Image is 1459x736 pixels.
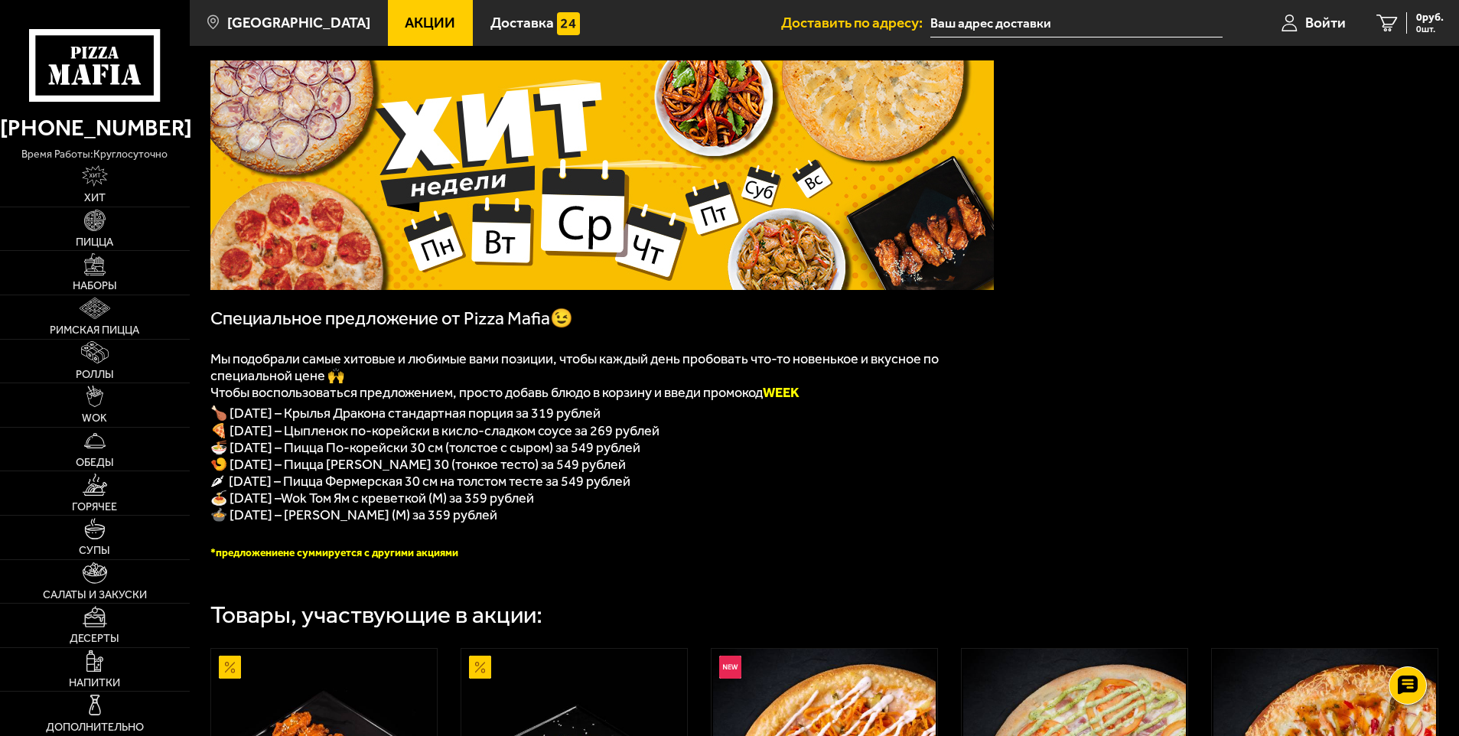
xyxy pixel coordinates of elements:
span: 🍲 [DATE] – [PERSON_NAME] (M) за 359 рублей [210,506,497,523]
span: 🍜 [DATE] – Пицца По-корейски 30 см (толстое с сыром) за 549 рублей [210,439,640,456]
span: 🌶 [DATE] – Пицца Фермерская 30 см на толстом тесте за 549 рублей [210,473,630,490]
span: Доставить по адресу: [781,15,930,30]
span: Обеды [76,458,114,468]
span: 0 шт. [1416,24,1444,34]
span: Горячее [72,502,117,513]
span: Чтобы воспользоваться предложением, просто добавь блюдо в корзину и введи промокод [210,384,800,401]
b: WEEK [763,384,800,401]
span: Римская пицца [50,325,139,336]
input: Ваш адрес доставки [930,9,1222,37]
span: Хит [84,193,106,204]
span: [GEOGRAPHIC_DATA] [227,15,370,30]
span: Дополнительно [46,722,144,733]
span: Десерты [70,633,119,644]
span: *предложение [210,546,283,559]
span: Напитки [69,678,120,689]
img: Акционный [219,656,242,679]
span: WOK [82,413,107,424]
span: Акции [405,15,455,30]
span: Пицца [76,237,113,248]
span: Роллы [76,370,114,380]
span: Войти [1305,15,1346,30]
div: Товары, участвующие в акции: [210,603,542,627]
span: 0 руб. [1416,12,1444,23]
span: 🍕 [DATE] – Цыпленок по-корейски в кисло-сладком соусе за 269 рублей [210,422,659,439]
span: 🍤 [DATE] – Пицца [PERSON_NAME] 30 (тонкое тесто) за 549 рублей [210,456,626,473]
img: 15daf4d41897b9f0e9f617042186c801.svg [557,12,580,35]
span: Доставка [490,15,554,30]
img: Акционный [469,656,492,679]
span: Супы [79,545,110,556]
span: 🍝 [DATE] – [210,490,281,506]
span: Специальное предложение от Pizza Mafia😉 [210,308,573,329]
span: не суммируется с другими акциями [283,546,458,559]
span: Наборы [73,281,117,291]
span: Салаты и закуски [43,590,147,601]
img: 1024x1024 [210,60,994,290]
span: Мы подобрали самые хитовые и любимые вами позиции, чтобы каждый день пробовать что-то новенькое и... [210,350,939,384]
span: Wok Том Ям с креветкой (M) за 359 рублей [281,490,534,506]
img: Новинка [719,656,742,679]
span: 🍗 [DATE] – Крылья Дракона стандартная порция за 319 рублей [210,405,601,422]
